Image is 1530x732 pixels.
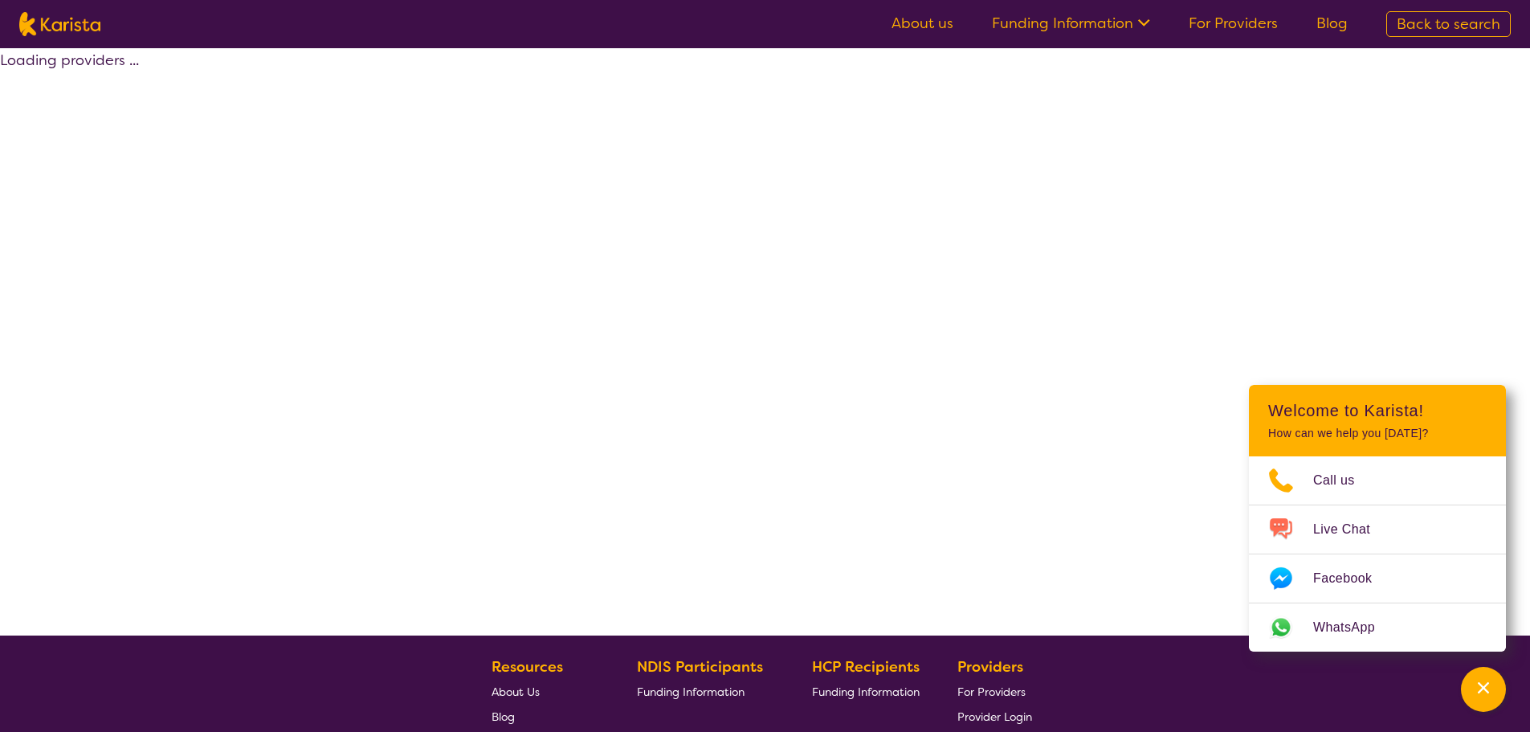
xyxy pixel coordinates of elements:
[492,685,540,699] span: About Us
[492,704,599,729] a: Blog
[637,685,745,699] span: Funding Information
[812,685,920,699] span: Funding Information
[1249,456,1506,652] ul: Choose channel
[812,657,920,677] b: HCP Recipients
[492,710,515,724] span: Blog
[1313,615,1394,640] span: WhatsApp
[1313,517,1389,542] span: Live Chat
[957,657,1023,677] b: Providers
[1313,566,1391,591] span: Facebook
[19,12,100,36] img: Karista logo
[1313,468,1374,493] span: Call us
[891,14,953,33] a: About us
[992,14,1150,33] a: Funding Information
[1316,14,1348,33] a: Blog
[1268,401,1487,420] h2: Welcome to Karista!
[492,679,599,704] a: About Us
[1249,603,1506,652] a: Web link opens in a new tab.
[1249,385,1506,652] div: Channel Menu
[637,657,763,677] b: NDIS Participants
[1386,11,1511,37] a: Back to search
[812,679,920,704] a: Funding Information
[957,679,1032,704] a: For Providers
[1189,14,1278,33] a: For Providers
[637,679,775,704] a: Funding Information
[957,704,1032,729] a: Provider Login
[957,710,1032,724] span: Provider Login
[957,685,1026,699] span: For Providers
[1461,667,1506,712] button: Channel Menu
[492,657,563,677] b: Resources
[1268,427,1487,440] p: How can we help you [DATE]?
[1397,14,1500,34] span: Back to search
